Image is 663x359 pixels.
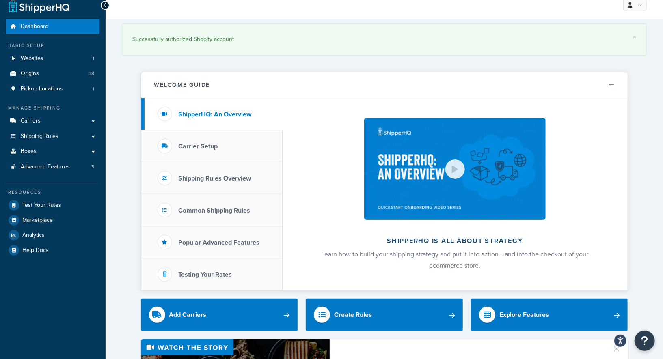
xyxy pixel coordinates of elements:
[169,309,207,320] div: Add Carriers
[6,159,99,174] a: Advanced Features5
[179,239,260,246] h3: Popular Advanced Features
[93,55,94,62] span: 1
[22,247,49,254] span: Help Docs
[6,66,99,81] li: Origins
[364,118,545,220] img: ShipperHQ is all about strategy
[6,213,99,228] a: Marketplace
[334,309,372,320] div: Create Rules
[633,34,636,40] a: ×
[21,118,41,125] span: Carriers
[6,228,99,243] a: Analytics
[21,148,37,155] span: Boxes
[21,23,48,30] span: Dashboard
[21,55,43,62] span: Websites
[6,198,99,213] a: Test Your Rates
[179,271,232,278] h3: Testing Your Rates
[91,163,94,170] span: 5
[22,232,45,239] span: Analytics
[499,309,549,320] div: Explore Features
[6,66,99,81] a: Origins38
[6,19,99,34] a: Dashboard
[21,163,70,170] span: Advanced Features
[6,243,99,258] a: Help Docs
[179,175,251,182] h3: Shipping Rules Overview
[89,70,94,77] span: 38
[471,299,628,331] a: Explore Features
[322,249,589,270] span: Learn how to build your shipping strategy and put it into action… and into the checkout of your e...
[21,133,58,140] span: Shipping Rules
[6,82,99,97] li: Pickup Locations
[179,111,252,118] h3: ShipperHQ: An Overview
[132,34,636,45] div: Successfully authorized Shopify account
[635,331,655,351] button: Open Resource Center
[6,82,99,97] a: Pickup Locations1
[6,159,99,174] li: Advanced Features
[179,207,251,214] h3: Common Shipping Rules
[22,202,61,209] span: Test Your Rates
[21,86,63,92] span: Pickup Locations
[22,217,53,224] span: Marketplace
[6,51,99,66] a: Websites1
[6,129,99,144] a: Shipping Rules
[6,189,99,196] div: Resources
[6,114,99,129] a: Carriers
[6,144,99,159] a: Boxes
[304,237,606,245] h2: ShipperHQ is all about strategy
[6,51,99,66] li: Websites
[6,42,99,49] div: Basic Setup
[93,86,94,92] span: 1
[154,82,210,88] h2: Welcome Guide
[141,72,628,98] button: Welcome Guide
[306,299,463,331] a: Create Rules
[141,299,298,331] a: Add Carriers
[6,105,99,112] div: Manage Shipping
[179,143,218,150] h3: Carrier Setup
[21,70,39,77] span: Origins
